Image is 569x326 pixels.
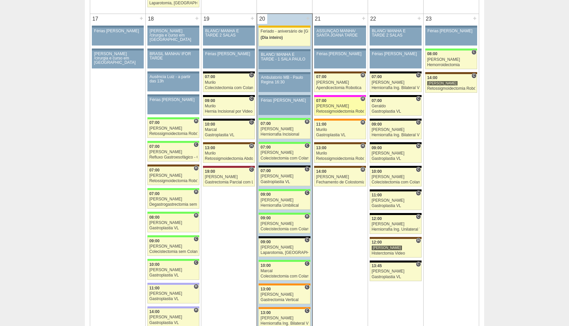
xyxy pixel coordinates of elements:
a: H 07:00 [PERSON_NAME] Retossigmoidectomia Robótica [147,166,199,185]
div: 20 [257,14,268,24]
div: + [138,14,144,23]
span: Consultório [416,167,421,172]
div: Férias [PERSON_NAME] [316,52,364,56]
div: Laparotomia, [GEOGRAPHIC_DATA], Drenagem, Bridas VL [149,1,198,5]
span: 10:00 [261,263,271,268]
div: 22 [368,14,378,24]
div: Key: Christóvão da Gama [147,283,199,285]
a: H 11:00 Murilo Gastroplastia VL [314,121,366,139]
span: 11:00 [316,122,326,127]
a: C 09:00 [PERSON_NAME] Laparotomia, [GEOGRAPHIC_DATA], Drenagem, Bridas VL [259,238,310,257]
a: C 12:00 [PERSON_NAME] Herniorrafia Ing. Unilateral VL [370,215,422,234]
span: 07:00 [316,74,326,79]
span: Consultório [249,96,254,101]
div: Key: Blanc [370,189,422,191]
span: 07:00 [372,74,382,79]
div: Colecistectomia com Colangiografia VL [261,274,308,278]
div: + [416,14,422,23]
a: H 07:00 [PERSON_NAME] Retossigmoidectomia Robótica [147,119,199,138]
a: Férias [PERSON_NAME] [92,28,144,46]
span: Consultório [304,237,309,243]
div: Key: Santa Joana [314,142,366,144]
div: Key: Blanc [203,119,255,121]
span: Consultório [416,72,421,78]
span: Hospital [360,143,365,149]
div: [PERSON_NAME] [316,104,364,108]
div: [PERSON_NAME] [427,57,475,62]
div: Gastroplastia VL [205,133,253,137]
a: C 19:00 [PERSON_NAME] Gastrectomia Parcial com Linfadenectomia [203,168,255,186]
div: [PERSON_NAME] [261,127,308,131]
div: Colecistectomia com Colangiografia VL [261,227,308,231]
span: 10:00 [372,169,382,174]
div: Colecistectomia com Colangiografia VL [205,86,253,90]
span: Consultório [416,190,421,196]
div: ASSUNÇÃO MANHÃ/ SANTA JOANA TARDE [316,29,364,38]
a: C 07:00 Geraldo Gastroplastia VL [370,97,422,116]
div: [PERSON_NAME] [149,244,198,249]
div: Retossigmoidectomia Abdominal VL [205,157,253,161]
a: Férias [PERSON_NAME] [259,97,310,115]
span: Hospital [304,214,309,219]
a: ASSUNÇÃO MANHÃ/ SANTA JOANA TARDE [314,28,366,46]
div: Gastroplastia VL [149,273,198,277]
div: Key: Aviso [259,95,310,97]
div: Herniorrafia Ing. Bilateral VL [261,321,308,326]
a: [PERSON_NAME] /cirurgia e curso em [GEOGRAPHIC_DATA] [147,28,199,46]
a: H 14:00 [PERSON_NAME] Fechamento de Colostomia ou Enterostomia [314,168,366,186]
div: Retossigmoidectomia Robótica [149,179,198,183]
a: C 10:00 Marcal Gastroplastia VL [203,121,255,139]
div: Herniorrafia Ing. Unilateral VL [372,227,420,232]
div: Gastroplastia VL [261,180,308,184]
span: 07:00 [149,120,160,125]
a: C 11:00 [PERSON_NAME] Gastroplastia VL [370,191,422,210]
div: Key: Brasil [147,141,199,143]
div: [PERSON_NAME] [372,128,420,132]
div: [PERSON_NAME] [261,316,308,320]
a: C 09:00 [PERSON_NAME] Gastroplastia VL [370,144,422,163]
span: Consultório [416,96,421,101]
div: [PERSON_NAME] [261,174,308,178]
div: Key: Blanc [203,71,255,73]
span: 09:00 [261,240,271,244]
span: Consultório [304,284,309,290]
div: [PERSON_NAME] /cirurgia e curso em [GEOGRAPHIC_DATA] [150,29,197,42]
span: 08:00 [149,215,160,220]
div: Refluxo Gastroesofágico - Cirurgia VL [149,155,198,160]
span: Consultório [416,143,421,149]
div: [PERSON_NAME] [372,175,420,179]
div: Key: Aviso [203,49,255,51]
div: Férias [PERSON_NAME] [205,52,253,56]
span: 07:00 [316,98,326,103]
span: Hospital [194,213,199,218]
div: [PERSON_NAME] [149,173,198,178]
div: Key: Blanc [259,236,310,238]
div: Key: Brasil [147,117,199,119]
span: Hospital [194,307,199,313]
div: [PERSON_NAME] [372,222,420,226]
a: Férias [PERSON_NAME] [203,51,255,68]
div: [PERSON_NAME] [372,198,420,203]
div: Key: Aviso [259,49,310,51]
span: 09:00 [261,216,271,220]
div: 21 [313,14,323,24]
span: Hospital [194,284,199,289]
div: Key: Brasil [259,142,310,144]
div: Ambulatorio MB - Paulo Regina 16:30 [261,75,308,84]
div: Key: Brasil [259,213,310,215]
div: Key: Blanc [370,166,422,168]
span: Consultório [194,142,199,147]
a: C 09:00 [PERSON_NAME] Herniorrafia Ing. Bilateral VL [370,121,422,139]
a: H 09:00 [PERSON_NAME] Colecistectomia com Colangiografia VL [259,215,310,233]
a: C 07:00 [PERSON_NAME] Refluxo Gastroesofágico - Cirurgia VL [147,143,199,162]
a: [PERSON_NAME] /cirurgia e curso em [GEOGRAPHIC_DATA] [92,51,144,68]
a: Férias [PERSON_NAME] [425,28,477,46]
div: Key: Brasil [425,49,477,51]
div: Key: Aviso [314,26,366,28]
a: C 09:00 Murilo Hernia Incisional por Video [203,97,255,116]
a: C 07:00 Murilo Colecistectomia com Colangiografia VL [203,73,255,92]
div: [PERSON_NAME] [149,221,198,225]
div: Key: Aviso [92,49,144,51]
span: 09:00 [372,146,382,150]
div: [PERSON_NAME] [372,151,420,156]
